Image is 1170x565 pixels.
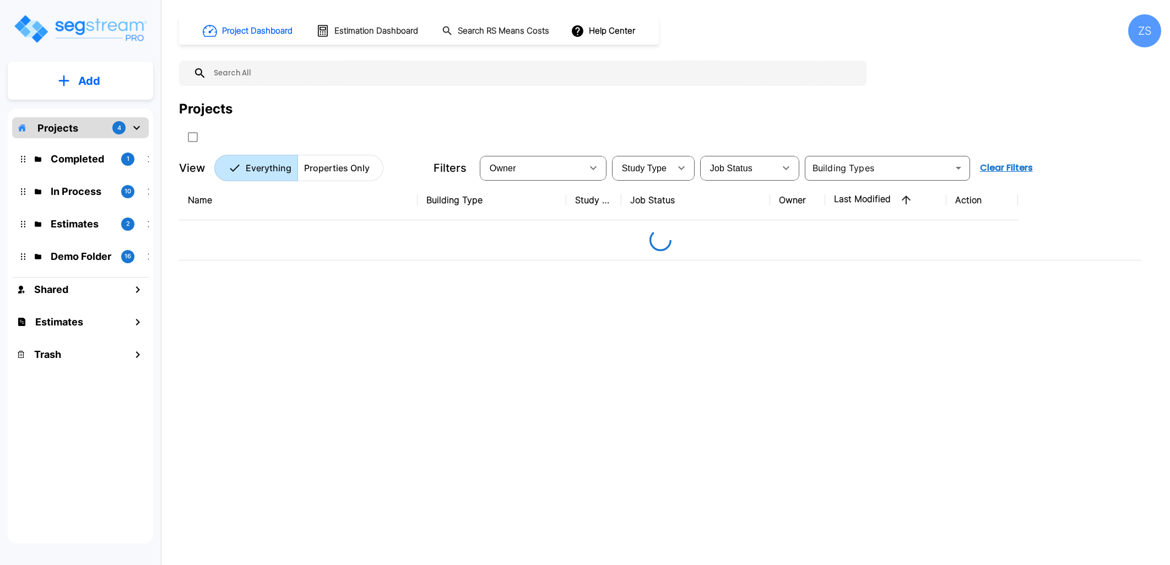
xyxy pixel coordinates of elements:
p: Completed [51,151,112,166]
div: ZS [1128,14,1161,47]
p: View [179,160,205,176]
p: Everything [246,161,291,175]
p: Demo Folder [51,249,112,264]
p: In Process [51,184,112,199]
p: Properties Only [304,161,370,175]
p: Filters [434,160,467,176]
h1: Estimates [35,314,83,329]
h1: Trash [34,347,61,362]
button: Clear Filters [976,157,1037,179]
div: Select [614,153,670,183]
p: 2 [126,219,130,229]
span: Job Status [710,164,752,173]
button: Project Dashboard [198,19,299,43]
img: Logo [13,13,148,45]
h1: Project Dashboard [222,25,292,37]
div: Select [482,153,582,183]
button: Add [8,65,153,97]
button: Estimation Dashboard [312,19,424,42]
th: Study Type [566,180,621,220]
span: Study Type [622,164,667,173]
h1: Estimation Dashboard [334,25,418,37]
button: SelectAll [182,126,204,148]
input: Building Types [808,160,949,176]
th: Building Type [418,180,566,220]
p: 10 [124,187,131,196]
p: Projects [37,121,78,135]
input: Search All [207,61,861,86]
div: Platform [214,155,383,181]
button: Open [951,160,966,176]
th: Last Modified [825,180,946,220]
span: Owner [490,164,516,173]
button: Search RS Means Costs [437,20,555,42]
div: Projects [179,99,232,119]
button: Help Center [568,20,640,41]
th: Job Status [621,180,770,220]
th: Action [946,180,1018,220]
th: Owner [770,180,825,220]
h1: Search RS Means Costs [458,25,549,37]
p: 16 [124,252,131,261]
p: 4 [117,123,121,133]
p: Estimates [51,216,112,231]
p: 1 [127,154,129,164]
button: Properties Only [297,155,383,181]
th: Name [179,180,418,220]
h1: Shared [34,282,68,297]
button: Everything [214,155,298,181]
div: Select [702,153,775,183]
p: Add [78,73,100,89]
